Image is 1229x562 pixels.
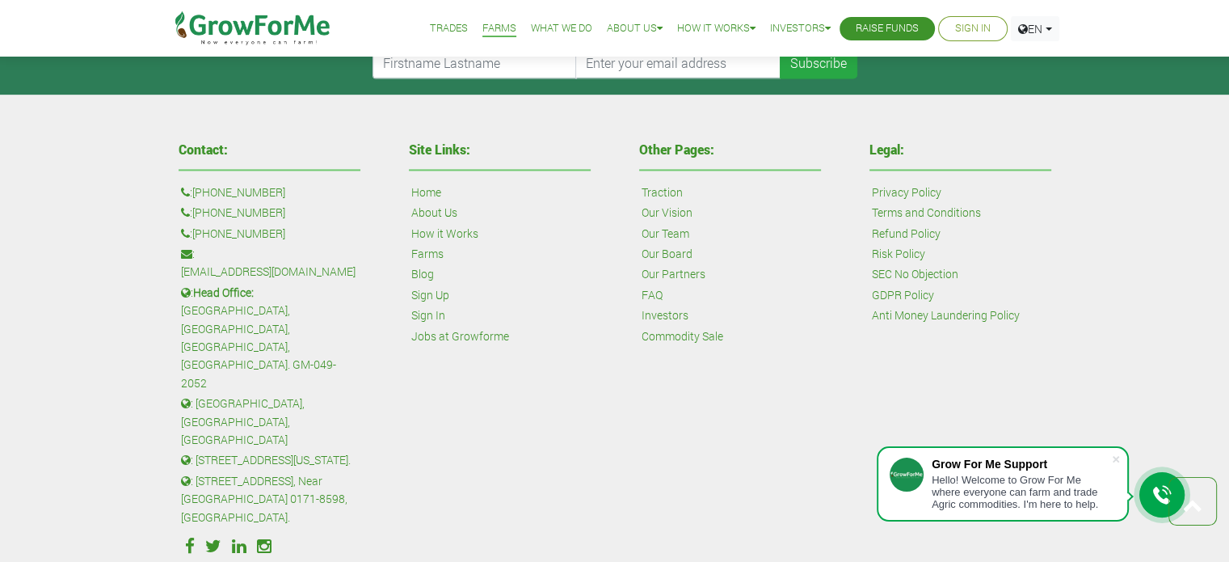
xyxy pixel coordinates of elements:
[770,20,831,37] a: Investors
[181,451,358,469] p: : [STREET_ADDRESS][US_STATE].
[955,20,991,37] a: Sign In
[856,20,919,37] a: Raise Funds
[181,395,358,449] p: : [GEOGRAPHIC_DATA], [GEOGRAPHIC_DATA], [GEOGRAPHIC_DATA]
[181,284,358,392] p: : [GEOGRAPHIC_DATA], [GEOGRAPHIC_DATA], [GEOGRAPHIC_DATA], [GEOGRAPHIC_DATA]. GM-049-2052
[181,263,356,281] a: [EMAIL_ADDRESS][DOMAIN_NAME]
[575,48,781,78] input: Enter your email address
[869,143,1051,156] h4: Legal:
[192,225,285,243] a: [PHONE_NUMBER]
[677,20,755,37] a: How it Works
[872,184,941,201] a: Privacy Policy
[411,306,445,324] a: Sign In
[181,245,358,281] p: :
[411,286,449,304] a: Sign Up
[192,184,285,201] a: [PHONE_NUMBER]
[642,245,692,263] a: Our Board
[642,225,689,243] a: Our Team
[482,20,516,37] a: Farms
[642,286,663,304] a: FAQ
[181,225,358,243] p: :
[181,204,358,222] p: :
[642,184,683,201] a: Traction
[181,184,358,201] p: :
[430,20,468,37] a: Trades
[411,245,444,263] a: Farms
[531,20,592,37] a: What We Do
[1011,16,1059,41] a: EN
[932,474,1111,510] div: Hello! Welcome to Grow For Me where everyone can farm and trade Agric commodities. I'm here to help.
[642,204,692,222] a: Our Vision
[642,265,705,283] a: Our Partners
[411,327,509,345] a: Jobs at Growforme
[872,204,981,222] a: Terms and Conditions
[780,48,857,78] button: Subscribe
[372,48,578,78] input: Firstname Lastname
[872,225,941,243] a: Refund Policy
[639,143,821,156] h4: Other Pages:
[872,245,925,263] a: Risk Policy
[179,143,360,156] h4: Contact:
[192,204,285,222] a: [PHONE_NUMBER]
[872,286,934,304] a: GDPR Policy
[409,143,591,156] h4: Site Links:
[411,184,441,201] a: Home
[193,285,254,300] b: Head Office:
[411,204,457,222] a: About Us
[411,225,478,243] a: How it Works
[642,327,723,345] a: Commodity Sale
[181,472,358,526] p: : [STREET_ADDRESS], Near [GEOGRAPHIC_DATA] 0171-8598, [GEOGRAPHIC_DATA].
[607,20,663,37] a: About Us
[642,306,688,324] a: Investors
[872,265,958,283] a: SEC No Objection
[932,458,1111,471] div: Grow For Me Support
[872,306,1020,324] a: Anti Money Laundering Policy
[411,265,434,283] a: Blog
